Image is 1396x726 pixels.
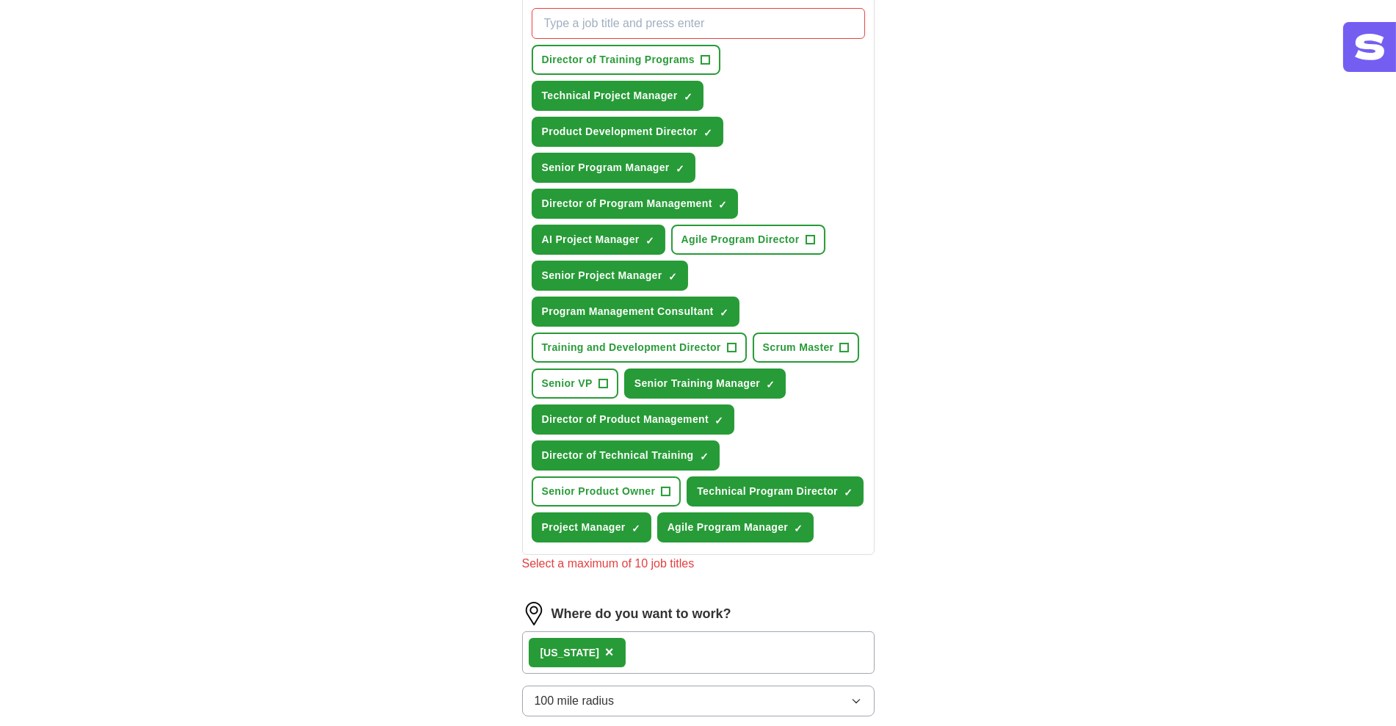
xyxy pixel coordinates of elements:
[718,199,727,211] span: ✓
[532,369,618,399] button: Senior VP
[532,512,651,542] button: Project Manager✓
[753,333,860,363] button: Scrum Master
[715,415,723,426] span: ✓
[542,88,678,104] span: Technical Project Manager
[700,451,709,462] span: ✓
[763,340,834,355] span: Scrum Master
[605,642,614,664] button: ×
[532,81,704,111] button: Technical Project Manager✓
[542,124,698,139] span: Product Development Director
[634,376,760,391] span: Senior Training Manager
[676,163,684,175] span: ✓
[532,476,681,507] button: Senior Product Owner
[668,271,677,283] span: ✓
[532,45,721,75] button: Director of Training Programs
[532,225,665,255] button: AI Project Manager✓
[668,520,789,535] span: Agile Program Manager
[542,52,695,68] span: Director of Training Programs
[624,369,786,399] button: Senior Training Manager✓
[532,189,738,219] button: Director of Program Management✓
[532,404,735,435] button: Director of Product Management✓
[532,153,695,183] button: Senior Program Manager✓
[522,686,875,716] button: 100 mile radius
[532,440,720,471] button: Director of Technical Training✓
[542,268,662,283] span: Senior Project Manager
[657,512,814,542] button: Agile Program Manager✓
[794,523,803,534] span: ✓
[542,160,670,175] span: Senior Program Manager
[542,304,714,319] span: Program Management Consultant
[720,307,728,319] span: ✓
[532,261,688,291] button: Senior Project Manager✓
[542,232,640,247] span: AI Project Manager
[687,476,864,507] button: Technical Program Director✓
[844,487,853,498] span: ✓
[542,376,593,391] span: Senior VP
[605,644,614,660] span: ×
[645,235,654,247] span: ✓
[522,602,546,625] img: location.png
[542,484,656,499] span: Senior Product Owner
[532,8,865,39] input: Type a job title and press enter
[704,127,712,139] span: ✓
[542,448,694,463] span: Director of Technical Training
[532,117,723,147] button: Product Development Director✓
[681,232,800,247] span: Agile Program Director
[522,555,875,573] div: Select a maximum of 10 job titles
[540,645,599,661] div: [US_STATE]
[532,333,747,363] button: Training and Development Director
[671,225,825,255] button: Agile Program Director
[532,297,739,327] button: Program Management Consultant✓
[542,520,626,535] span: Project Manager
[542,196,712,211] span: Director of Program Management
[632,523,640,534] span: ✓
[535,692,615,710] span: 100 mile radius
[684,91,692,103] span: ✓
[542,340,721,355] span: Training and Development Director
[697,484,838,499] span: Technical Program Director
[766,379,775,391] span: ✓
[542,412,709,427] span: Director of Product Management
[551,604,731,624] label: Where do you want to work?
